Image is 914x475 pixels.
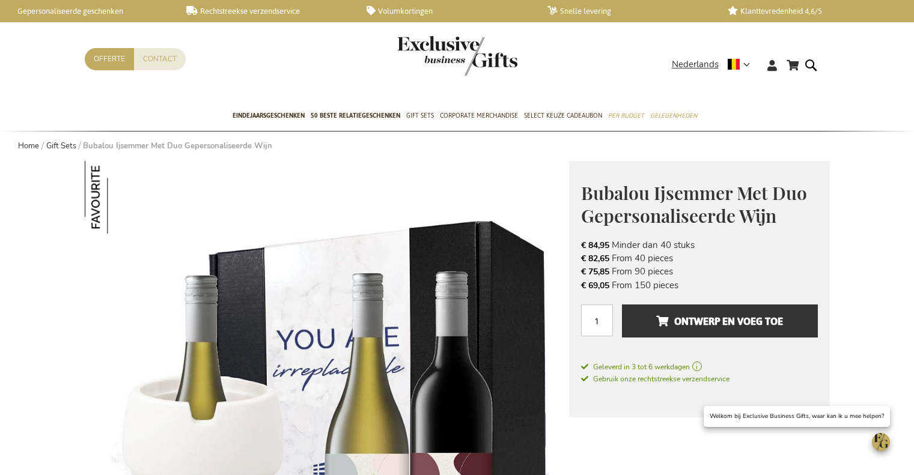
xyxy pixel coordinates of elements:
a: Contact [134,48,186,70]
span: Corporate Merchandise [440,109,518,122]
span: Nederlands [672,58,719,71]
strong: Bubalou Ijsemmer Met Duo Gepersonaliseerde Wijn [83,141,272,151]
input: Aantal [581,304,613,336]
li: From 90 pieces [581,265,818,278]
li: Minder dan 40 stuks [581,238,818,252]
span: Gelegenheden [650,109,697,122]
a: Gepersonaliseerde geschenken [6,6,167,16]
img: Exclusive Business gifts logo [397,36,517,76]
span: € 82,65 [581,253,609,264]
a: Klanttevredenheid 4,6/5 [728,6,889,16]
span: Gift Sets [406,109,434,122]
li: From 150 pieces [581,279,818,292]
div: Nederlands [672,58,758,71]
a: Volumkortingen [367,6,528,16]
a: store logo [397,36,457,76]
a: Rechtstreekse verzendservice [186,6,347,16]
a: Offerte [85,48,134,70]
span: Ontwerp en voeg toe [656,312,783,331]
a: Snelle levering [547,6,708,16]
span: Per Budget [608,109,644,122]
span: Select Keuze Cadeaubon [524,109,602,122]
a: Gift Sets [46,141,76,151]
span: 50 beste relatiegeschenken [311,109,400,122]
li: From 40 pieces [581,252,818,265]
span: Gebruik onze rechtstreekse verzendservice [581,374,730,384]
a: Gebruik onze rechtstreekse verzendservice [581,372,730,384]
a: Geleverd in 3 tot 6 werkdagen [581,362,818,372]
img: Bubalou Ijsemmer Met Duo Gepersonaliseerde Wijn [85,161,157,234]
button: Ontwerp en voeg toe [622,304,817,337]
span: € 75,85 [581,266,609,277]
a: Home [18,141,39,151]
span: Bubalou Ijsemmer Met Duo Gepersonaliseerde Wijn [581,181,807,228]
span: Eindejaarsgeschenken [233,109,305,122]
span: € 84,95 [581,240,609,251]
span: € 69,05 [581,280,609,291]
